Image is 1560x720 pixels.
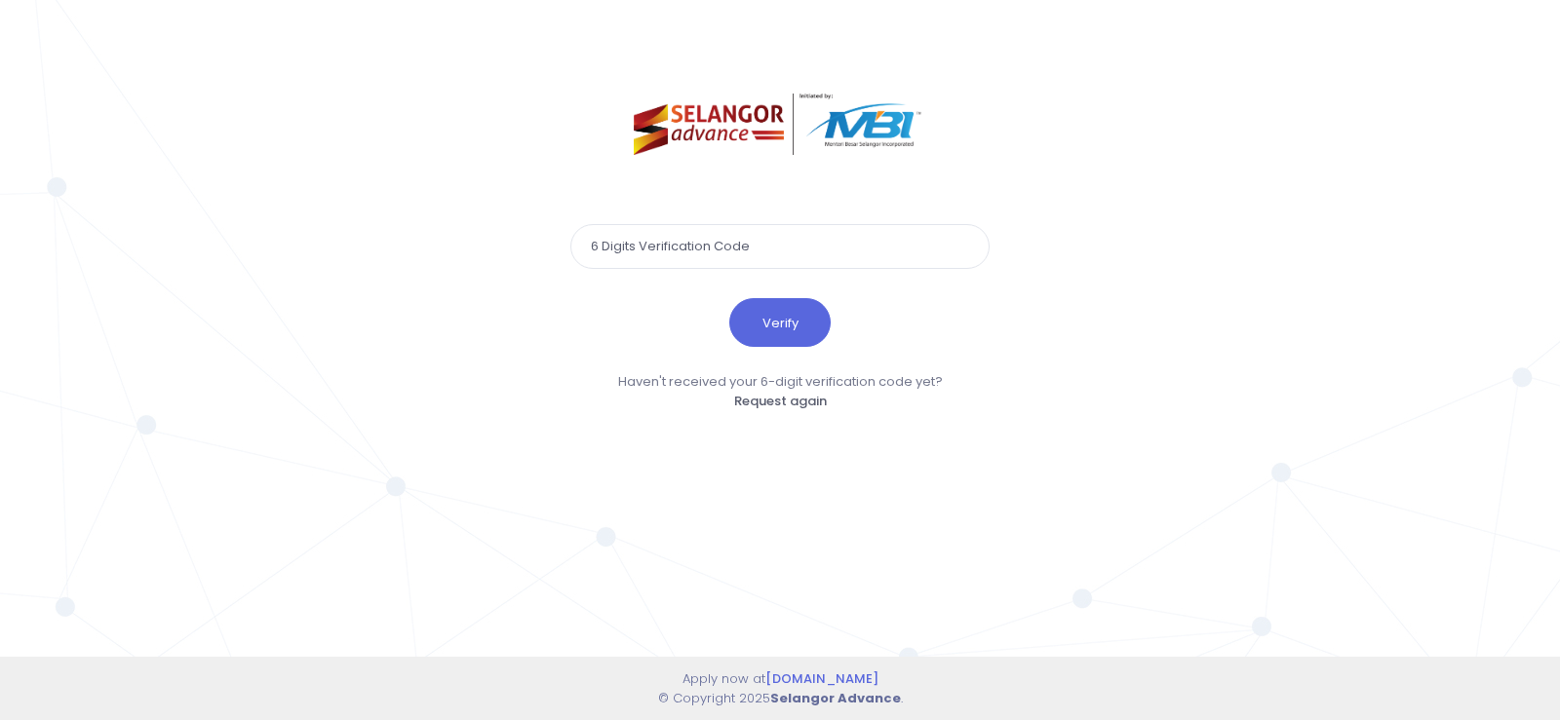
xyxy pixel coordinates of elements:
span: Haven't received your 6-digit verification code yet? [618,372,943,391]
strong: Selangor Advance [770,689,901,707]
a: [DOMAIN_NAME] [765,669,878,688]
button: Verify [729,298,831,347]
img: selangor-advance.png [634,94,927,155]
input: 6 Digits Verification Code [570,224,990,269]
a: Request again [734,392,827,410]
